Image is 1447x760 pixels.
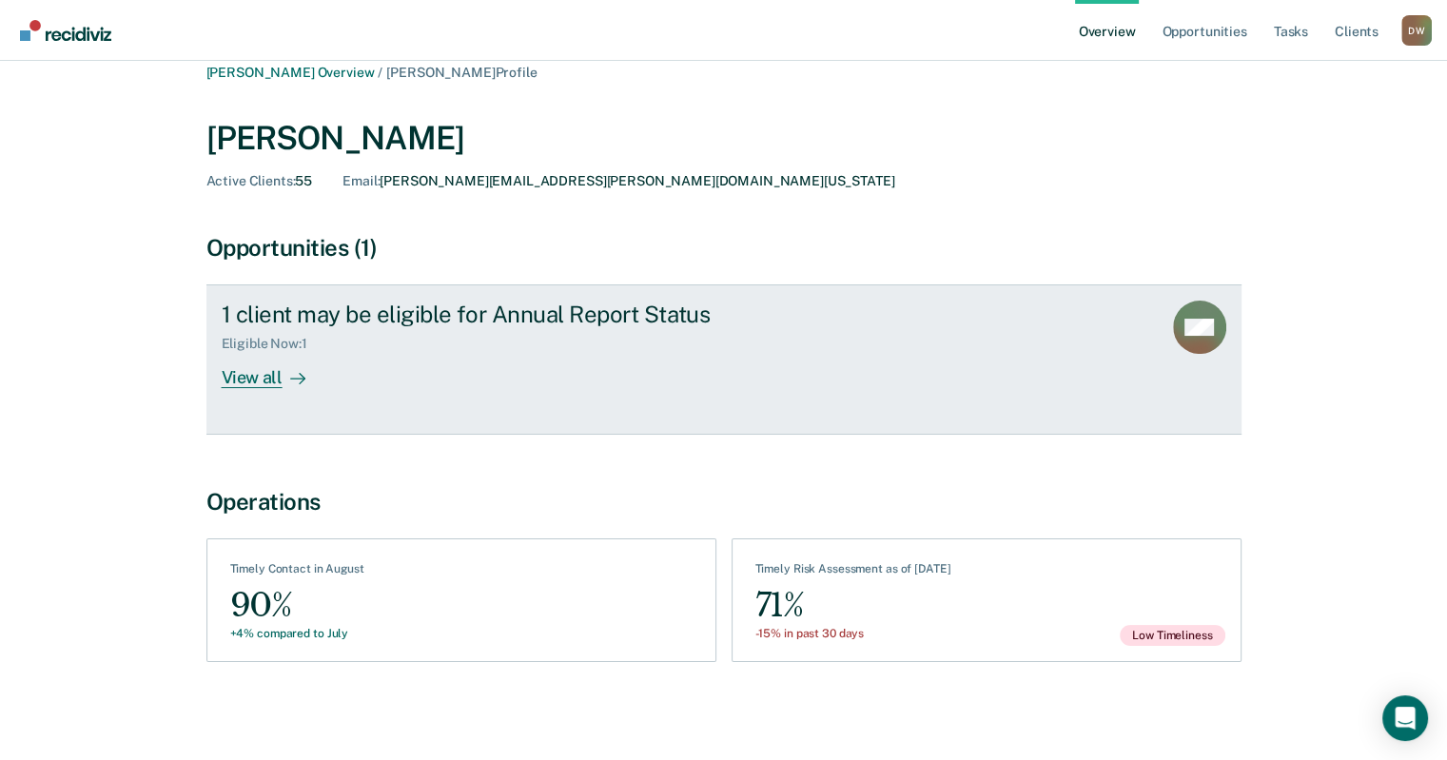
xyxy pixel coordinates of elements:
div: 90% [230,584,364,627]
span: Email : [342,173,380,188]
div: 1 client may be eligible for Annual Report Status [222,301,890,328]
div: +4% compared to July [230,627,364,640]
div: View all [222,352,328,389]
span: / [374,65,386,80]
div: Open Intercom Messenger [1382,695,1428,741]
div: -15% in past 30 days [755,627,951,640]
img: Recidiviz [20,20,111,41]
span: Active Clients : [206,173,296,188]
div: D W [1401,15,1432,46]
div: [PERSON_NAME] [206,119,1242,158]
div: [PERSON_NAME][EMAIL_ADDRESS][PERSON_NAME][DOMAIN_NAME][US_STATE] [342,173,894,189]
a: 1 client may be eligible for Annual Report StatusEligible Now:1View all [206,284,1242,435]
div: 71% [755,584,951,627]
div: 55 [206,173,313,189]
span: [PERSON_NAME] Profile [386,65,537,80]
div: Timely Risk Assessment as of [DATE] [755,562,951,583]
div: Operations [206,488,1242,516]
a: [PERSON_NAME] Overview [206,65,375,80]
div: Eligible Now : 1 [222,336,323,352]
div: Timely Contact in August [230,562,364,583]
span: Low Timeliness [1120,625,1224,646]
div: Opportunities (1) [206,234,1242,262]
button: Profile dropdown button [1401,15,1432,46]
